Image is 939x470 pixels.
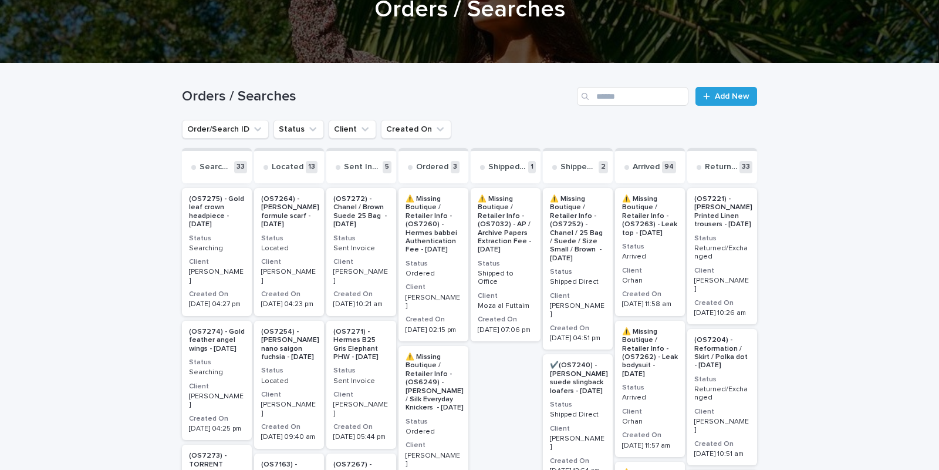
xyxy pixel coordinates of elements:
h3: Status [622,383,678,392]
button: Status [273,120,324,139]
h3: Status [550,400,606,409]
h3: Created On [189,414,245,424]
p: Shipped Direct [550,411,606,419]
p: [DATE] 04:27 pm [189,300,245,308]
a: (OS7221) - [PERSON_NAME] Printed Linen trousers - [DATE]StatusReturned/ExchangedClient[PERSON_NAM... [687,188,757,324]
p: [PERSON_NAME] [406,452,461,469]
h3: Client [333,257,389,267]
p: 33 [739,161,752,173]
div: (OS7271) - Hermes B25 Gris Elephant PHW - [DATE]StatusSent InvoiceClient[PERSON_NAME]Created On[D... [326,321,396,449]
h3: Created On [622,290,678,299]
h3: Created On [333,290,389,299]
a: (OS7272) - Chanel / Brown Suede 25 Bag - [DATE]StatusSent InvoiceClient[PERSON_NAME]Created On[DA... [326,188,396,316]
p: [PERSON_NAME] [261,268,317,285]
h3: Created On [333,422,389,432]
a: (OS7204) - Reformation / Skirt / Polka dot - [DATE]StatusReturned/ExchangedClient[PERSON_NAME]Cre... [687,329,757,465]
a: ⚠️ Missing Boutique / Retailer Info - (OS7262) - Leak bodysuit - [DATE]StatusArrivedClientOrhanCr... [615,321,685,457]
h3: Client [261,257,317,267]
p: [PERSON_NAME] [406,294,461,311]
h1: Orders / Searches [182,88,572,105]
p: [DATE] 04:51 pm [550,334,606,343]
a: (OS7275) - Gold leaf crown headpiece - [DATE]StatusSearchingClient[PERSON_NAME]Created On[DATE] 0... [182,188,252,316]
p: Arrived [622,394,678,402]
p: Searching [200,162,232,172]
p: Returned/Exchanged [705,162,737,172]
p: [DATE] 10:21 am [333,300,389,308]
p: [PERSON_NAME] [261,401,317,418]
h3: Client [550,291,606,301]
a: ⚠️ Missing Boutique / Retailer Info - (OS7252) - Chanel / 25 Bag / Suede / Size Small / Brown - [... [543,188,613,350]
div: ⚠️ Missing Boutique / Retailer Info - (OS7032) - AP / Archive Papers Extraction Fee - [DATE]Statu... [471,188,541,341]
h3: Created On [189,290,245,299]
p: Located [261,377,317,385]
a: ⚠️ Missing Boutique / Retailer Info - (OS7263) - Leak top - [DATE]StatusArrivedClientOrhanCreated... [615,188,685,316]
h3: Status [261,366,317,375]
h3: Status [333,366,389,375]
p: Sent Invoice [344,162,380,172]
p: [DATE] 05:44 pm [333,433,389,441]
p: Returned/Exchanged [694,244,750,261]
h3: Created On [478,315,533,324]
p: 3 [451,161,460,173]
p: (OS7275) - Gold leaf crown headpiece - [DATE] [189,195,245,229]
a: (OS7254) - [PERSON_NAME] nano saigon fuchsia - [DATE]StatusLocatedClient[PERSON_NAME]Created On[D... [254,321,324,449]
p: Shipped Direct [560,162,596,172]
p: 13 [306,161,317,173]
p: 33 [234,161,247,173]
p: ⚠️ Missing Boutique / Retailer Info - (OS7252) - Chanel / 25 Bag / Suede / Size Small / Brown - [... [550,195,606,263]
p: Searching [189,368,245,377]
div: (OS7264) - [PERSON_NAME] formule scarf - [DATE]StatusLocatedClient[PERSON_NAME]Created On[DATE] 0... [254,188,324,316]
p: Searching [189,244,245,253]
h3: Created On [261,290,317,299]
h3: Created On [261,422,317,432]
p: [PERSON_NAME] [189,268,245,285]
p: Moza al Futtaim [478,302,533,310]
p: 94 [662,161,676,173]
p: Located [261,244,317,253]
p: [PERSON_NAME] [189,392,245,409]
p: ✔️(OS7240) - [PERSON_NAME] suede slingback loafers - [DATE] [550,361,608,395]
p: [DATE] 09:40 am [261,433,317,441]
p: [DATE] 07:06 pm [478,326,533,334]
p: Ordered [406,428,461,436]
h3: Client [333,390,389,399]
p: [PERSON_NAME] [333,401,389,418]
p: 1 [528,161,536,173]
p: 5 [383,161,391,173]
h3: Status [694,234,750,243]
p: [PERSON_NAME] [550,302,606,319]
p: (OS7254) - [PERSON_NAME] nano saigon fuchsia - [DATE] [261,328,319,362]
h3: Status [694,375,750,384]
p: (OS7271) - Hermes B25 Gris Elephant PHW - [DATE] [333,328,389,362]
p: 2 [599,161,608,173]
a: (OS7274) - Gold feather angel wings - [DATE]StatusSearchingClient[PERSON_NAME]Created On[DATE] 04... [182,321,252,440]
h3: Created On [694,298,750,308]
p: ⚠️ Missing Boutique / Retailer Info - (OS7260) - Hermes babbei Authentication Fee - [DATE] [406,195,461,254]
h3: Status [333,234,389,243]
h3: Client [550,424,606,434]
button: Order/Search ID [182,120,269,139]
h3: Client [406,283,461,292]
p: [PERSON_NAME] [550,435,606,452]
div: ⚠️ Missing Boutique / Retailer Info - (OS7260) - Hermes babbei Authentication Fee - [DATE]StatusO... [398,188,468,341]
h3: Status [189,358,245,367]
p: [DATE] 10:26 am [694,309,750,317]
p: [DATE] 04:23 pm [261,300,317,308]
input: Search [577,87,688,106]
p: (OS7204) - Reformation / Skirt / Polka dot - [DATE] [694,336,750,370]
h3: Status [261,234,317,243]
p: Orhan [622,277,678,285]
h3: Client [694,407,750,417]
h3: Status [406,259,461,268]
p: Returned/Exchanged [694,385,750,402]
h3: Client [478,291,533,301]
h3: Client [189,257,245,267]
button: Created On [381,120,451,139]
p: (OS7264) - [PERSON_NAME] formule scarf - [DATE] [261,195,319,229]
